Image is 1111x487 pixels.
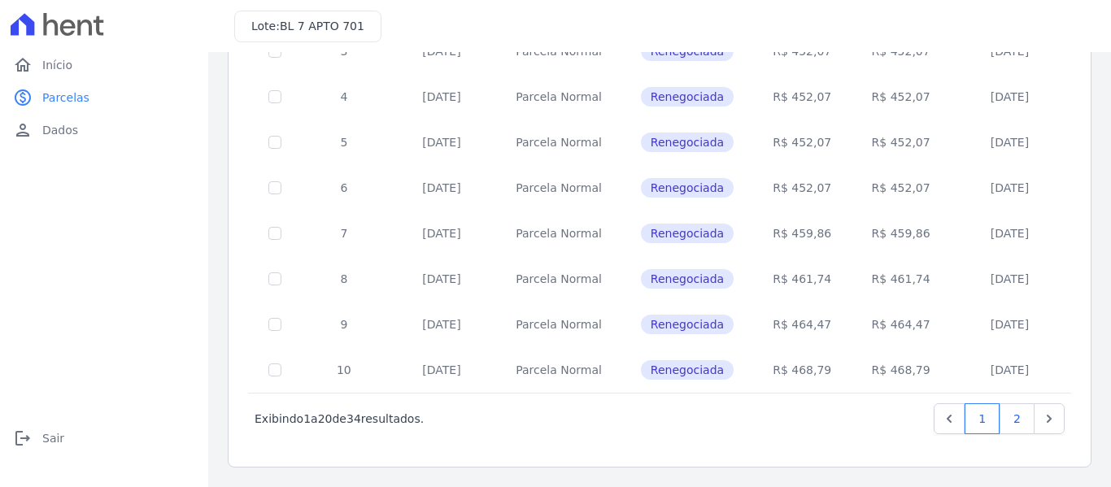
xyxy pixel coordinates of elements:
td: [DATE] [387,120,496,165]
td: [DATE] [951,256,1069,302]
td: Parcela Normal [496,211,621,256]
a: homeInício [7,49,202,81]
input: Só é possível selecionar pagamentos em aberto [268,272,281,285]
td: [DATE] [951,165,1069,211]
td: R$ 459,86 [753,211,851,256]
td: 5 [301,120,387,165]
h3: Lote: [251,18,364,35]
input: Só é possível selecionar pagamentos em aberto [268,136,281,149]
td: R$ 468,79 [753,347,851,393]
td: [DATE] [387,256,496,302]
a: paidParcelas [7,81,202,114]
td: R$ 452,07 [851,120,951,165]
input: Só é possível selecionar pagamentos em aberto [268,90,281,103]
a: Next [1034,403,1065,434]
a: Previous [934,403,965,434]
span: Renegociada [641,178,734,198]
td: 6 [301,165,387,211]
span: Dados [42,122,78,138]
span: 34 [346,412,361,425]
td: Parcela Normal [496,256,621,302]
td: [DATE] [387,302,496,347]
td: [DATE] [387,211,496,256]
span: BL 7 APTO 701 [280,20,364,33]
td: [DATE] [387,165,496,211]
td: R$ 459,86 [851,211,951,256]
td: 7 [301,211,387,256]
td: Parcela Normal [496,165,621,211]
span: Início [42,57,72,73]
td: R$ 461,74 [851,256,951,302]
td: [DATE] [387,347,496,393]
input: Só é possível selecionar pagamentos em aberto [268,363,281,376]
i: person [13,120,33,140]
td: 10 [301,347,387,393]
td: 4 [301,74,387,120]
span: Renegociada [641,133,734,152]
td: [DATE] [951,347,1069,393]
input: Só é possível selecionar pagamentos em aberto [268,318,281,331]
td: Parcela Normal [496,120,621,165]
span: 1 [303,412,311,425]
a: personDados [7,114,202,146]
span: 20 [318,412,333,425]
input: Só é possível selecionar pagamentos em aberto [268,181,281,194]
span: Renegociada [641,87,734,107]
span: Renegociada [641,360,734,380]
a: logoutSair [7,422,202,454]
td: R$ 452,07 [753,165,851,211]
span: Renegociada [641,224,734,243]
td: R$ 452,07 [753,120,851,165]
a: 2 [1000,403,1035,434]
input: Só é possível selecionar pagamentos em aberto [268,227,281,240]
td: Parcela Normal [496,74,621,120]
td: R$ 464,47 [753,302,851,347]
td: [DATE] [951,211,1069,256]
td: [DATE] [951,74,1069,120]
span: Renegociada [641,315,734,334]
td: 8 [301,256,387,302]
i: logout [13,428,33,448]
p: Exibindo a de resultados. [255,411,424,427]
i: home [13,55,33,75]
a: 1 [965,403,1000,434]
td: R$ 461,74 [753,256,851,302]
td: R$ 452,07 [753,74,851,120]
td: 9 [301,302,387,347]
span: Sair [42,430,64,446]
td: [DATE] [387,74,496,120]
td: Parcela Normal [496,302,621,347]
i: paid [13,88,33,107]
td: R$ 464,47 [851,302,951,347]
td: R$ 468,79 [851,347,951,393]
td: [DATE] [951,302,1069,347]
td: Parcela Normal [496,347,621,393]
span: Renegociada [641,269,734,289]
span: Parcelas [42,89,89,106]
td: [DATE] [951,120,1069,165]
td: R$ 452,07 [851,74,951,120]
td: R$ 452,07 [851,165,951,211]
